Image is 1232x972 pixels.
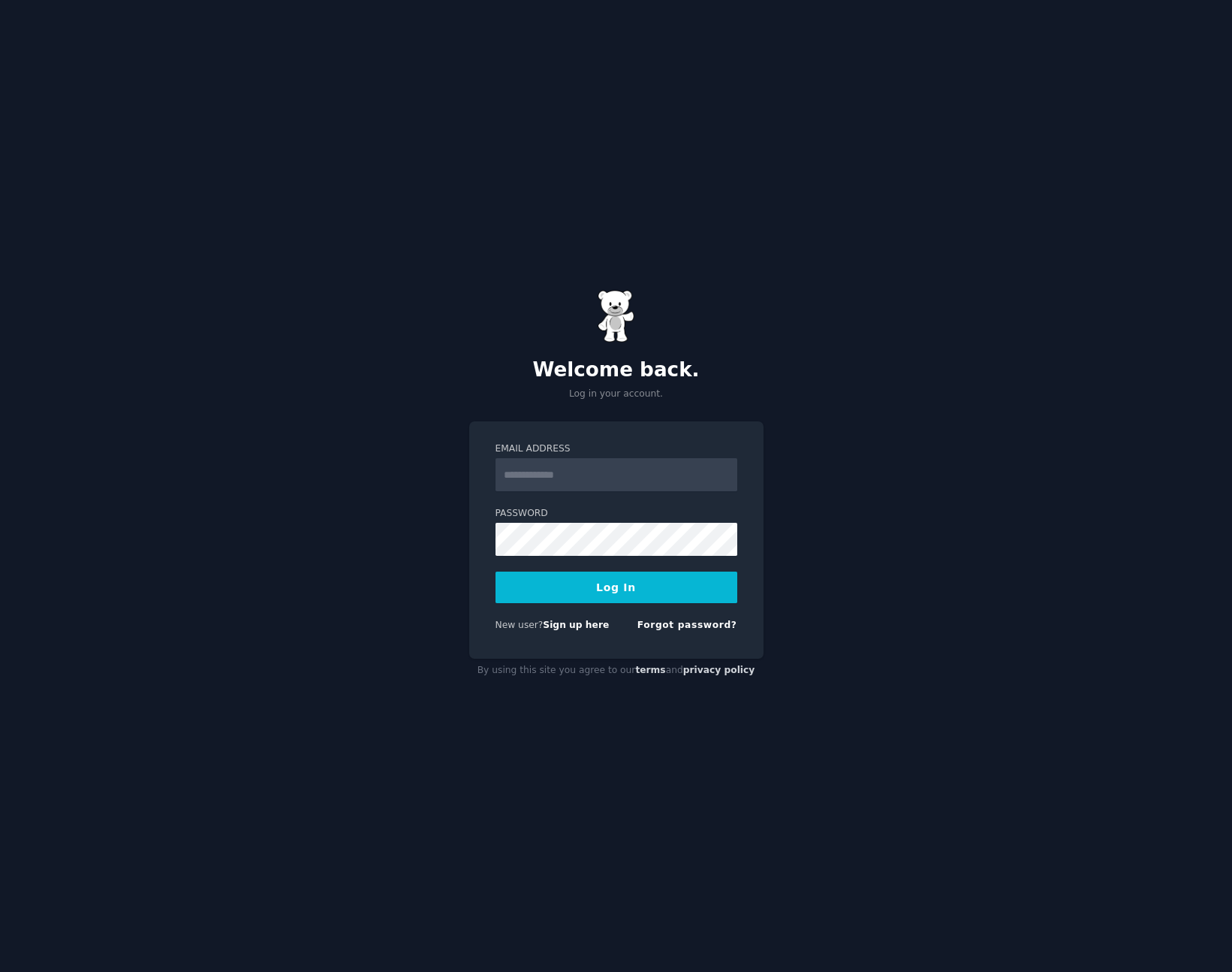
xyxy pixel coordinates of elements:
img: Gummy Bear [598,290,635,343]
h2: Welcome back. [469,358,764,382]
a: Sign up here [543,620,609,630]
button: Log In [496,572,737,603]
span: New user? [496,620,544,630]
div: By using this site you agree to our and [469,659,764,683]
label: Email Address [496,442,737,456]
p: Log in your account. [469,388,764,401]
a: Forgot password? [637,620,737,630]
a: terms [635,665,665,675]
label: Password [496,507,737,521]
a: privacy policy [683,665,755,675]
